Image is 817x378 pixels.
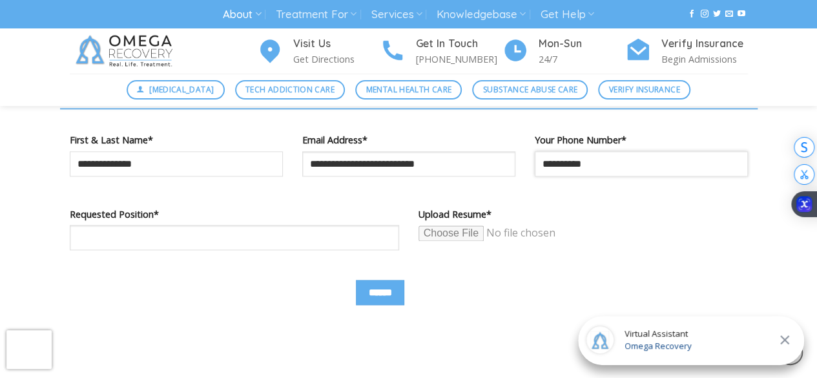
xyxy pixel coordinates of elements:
[127,80,225,100] a: [MEDICAL_DATA]
[539,52,625,67] p: 24/7
[366,83,451,96] span: Mental Health Care
[535,132,748,147] label: Your Phone Number*
[416,52,502,67] p: [PHONE_NUMBER]
[302,132,515,147] label: Email Address*
[276,3,357,26] a: Treatment For
[483,83,577,96] span: Substance Abuse Care
[609,83,680,96] span: Verify Insurance
[539,36,625,52] h4: Mon-Sun
[149,83,214,96] span: [MEDICAL_DATA]
[688,10,696,19] a: Follow on Facebook
[725,10,733,19] a: Send us an email
[625,36,748,67] a: Verify Insurance Begin Admissions
[437,3,526,26] a: Knowledgebase
[371,3,422,26] a: Services
[472,80,588,100] a: Substance Abuse Care
[70,132,283,147] label: First & Last Name*
[70,207,399,222] label: Requested Position*
[355,80,462,100] a: Mental Health Care
[235,80,346,100] a: Tech Addiction Care
[70,68,748,334] form: Contact form
[70,28,183,74] img: Omega Recovery
[223,3,261,26] a: About
[380,36,502,67] a: Get In Touch [PHONE_NUMBER]
[293,36,380,52] h4: Visit Us
[293,52,380,67] p: Get Directions
[713,10,721,19] a: Follow on Twitter
[245,83,335,96] span: Tech Addiction Care
[661,52,748,67] p: Begin Admissions
[661,36,748,52] h4: Verify Insurance
[700,10,708,19] a: Follow on Instagram
[738,10,745,19] a: Follow on YouTube
[419,207,748,222] label: Upload Resume*
[598,80,690,100] a: Verify Insurance
[416,36,502,52] h4: Get In Touch
[257,36,380,67] a: Visit Us Get Directions
[541,3,594,26] a: Get Help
